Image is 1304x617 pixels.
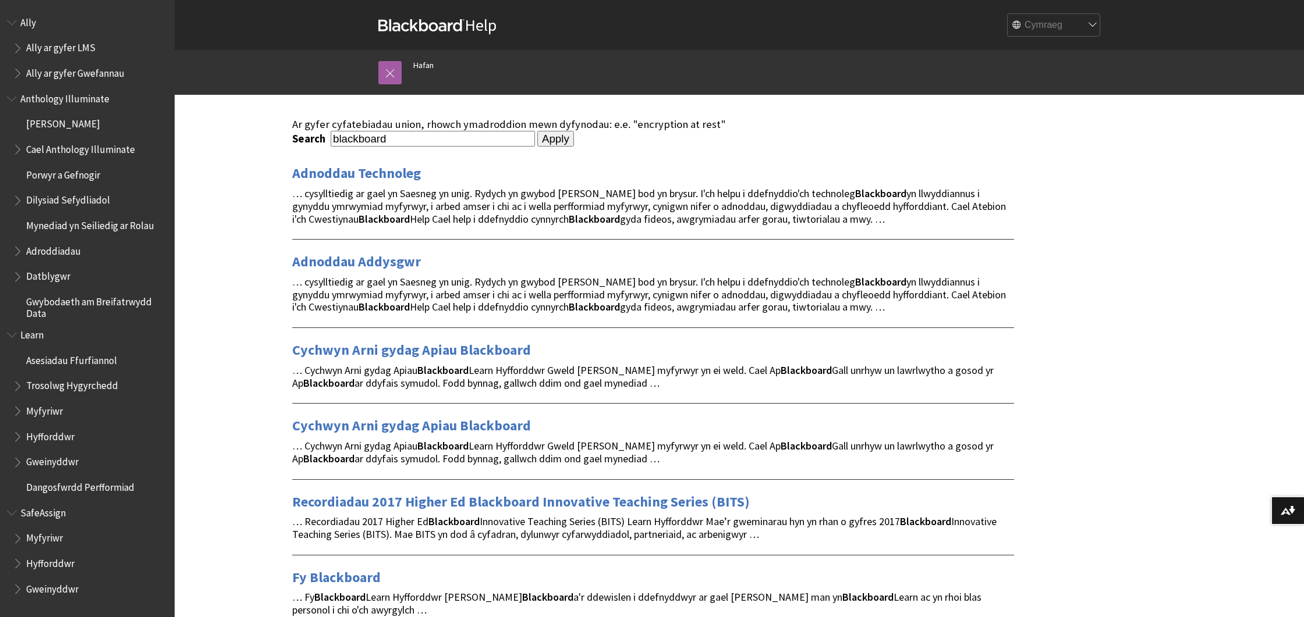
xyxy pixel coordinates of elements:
span: Hyfforddwr [26,554,75,569]
strong: Blackboard [303,452,355,465]
span: Dilysiad Sefydliadol [26,191,110,206]
strong: Blackboard [359,212,410,226]
strong: Blackboard [378,19,465,31]
strong: Blackboard [417,439,469,452]
strong: Blackboard [569,212,620,226]
span: Porwyr a Gefnogir [26,165,100,181]
span: … Cychwyn Arni gydag Apiau Learn Hyfforddwr Gweld [PERSON_NAME] myfyrwyr yn ei weld. Cael Ap Gall... [292,363,994,390]
nav: Book outline for Anthology Ally Help [7,13,168,83]
strong: Blackboard [428,515,480,528]
span: Myfyriwr [26,529,63,544]
span: Ally [20,13,36,28]
a: Fy Blackboard [292,568,381,587]
span: [PERSON_NAME] [26,115,100,130]
strong: Blackboard [417,363,469,377]
select: Site Language Selector [1008,14,1101,37]
span: … cysylltiedig ar gael yn Saesneg yn unig. Rydych yn gwybod [PERSON_NAME] bod yn brysur. I'ch hel... [292,187,1006,226]
span: Dangosfwrdd Perfformiad [26,477,134,493]
span: Adroddiadau [26,241,81,257]
span: … cysylltiedig ar gael yn Saesneg yn unig. Rydych yn gwybod [PERSON_NAME] bod yn brysur. I'ch hel... [292,275,1006,314]
span: Datblygwr [26,267,70,283]
span: Gwybodaeth am Breifatrwydd Data [26,292,166,319]
span: … Cychwyn Arni gydag Apiau Learn Hyfforddwr Gweld [PERSON_NAME] myfyrwyr yn ei weld. Cael Ap Gall... [292,439,994,465]
span: Asesiadau Ffurfiannol [26,351,117,366]
input: Apply [537,131,574,147]
span: … Fy Learn Hyfforddwr [PERSON_NAME] a'r ddewislen i ddefnyddwyr ar gael [PERSON_NAME] man yn Lear... [292,590,981,616]
span: SafeAssign [20,503,66,519]
span: Anthology Illuminate [20,89,109,105]
nav: Book outline for Anthology Illuminate [7,89,168,319]
strong: Blackboard [855,275,906,288]
strong: Blackboard [900,515,951,528]
span: Hyfforddwr [26,427,75,443]
strong: Blackboard [855,187,906,200]
span: Cael Anthology Illuminate [26,140,135,155]
nav: Book outline for Blackboard Learn Help [7,325,168,497]
strong: Blackboard [522,590,573,604]
span: Mynediad yn Seiliedig ar Rolau [26,216,154,231]
a: Recordiadau 2017 Higher Ed Blackboard Innovative Teaching Series (BITS) [292,493,750,511]
span: Trosolwg Hygyrchedd [26,376,118,392]
a: Cychwyn Arni gydag Apiau Blackboard [292,341,531,359]
strong: Blackboard [359,300,410,313]
strong: Blackboard [842,590,894,604]
strong: Blackboard [781,439,832,452]
a: Cychwyn Arni gydag Apiau Blackboard [292,416,531,435]
span: Learn [20,325,44,341]
span: Myfyriwr [26,401,63,417]
span: Ally ar gyfer Gwefannau [26,63,125,79]
span: … Recordiadau 2017 Higher Ed Innovative Teaching Series (BITS) Learn Hyfforddwr Mae’r gweminarau ... [292,515,997,541]
strong: Blackboard [314,590,366,604]
a: BlackboardHelp [378,15,497,35]
a: Adnoddau Addysgwr [292,252,421,271]
a: Hafan [413,58,434,73]
span: Ally ar gyfer LMS [26,38,95,54]
strong: Blackboard [569,300,620,313]
a: Adnoddau Technoleg [292,164,421,183]
label: Search [292,132,328,145]
span: Gweinyddwr [26,452,79,468]
nav: Book outline for Blackboard SafeAssign [7,503,168,599]
strong: Blackboard [781,363,832,377]
div: Ar gyfer cyfatebiadau union, rhowch ymadroddion mewn dyfynodau: e.e. "encryption at rest" [292,118,1014,131]
span: Gweinyddwr [26,579,79,595]
strong: Blackboard [303,376,355,390]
